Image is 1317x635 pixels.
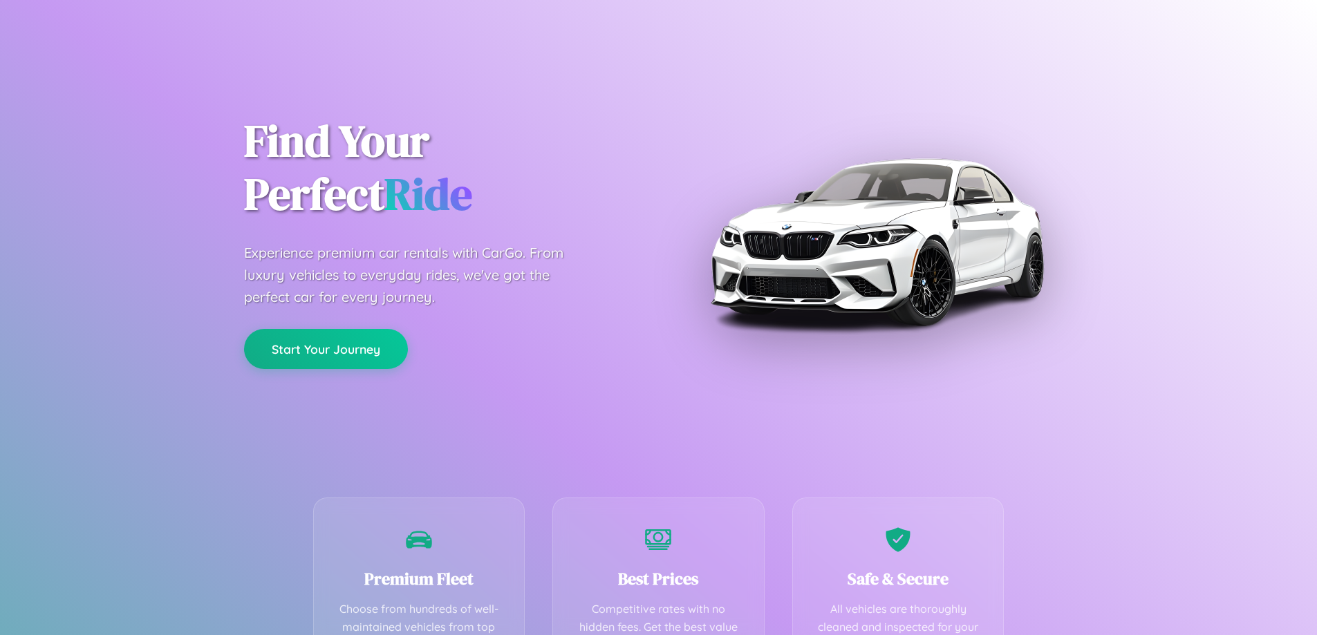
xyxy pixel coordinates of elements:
[335,567,504,590] h3: Premium Fleet
[704,69,1049,415] img: Premium BMW car rental vehicle
[244,329,408,369] button: Start Your Journey
[384,164,472,224] span: Ride
[814,567,983,590] h3: Safe & Secure
[244,242,590,308] p: Experience premium car rentals with CarGo. From luxury vehicles to everyday rides, we've got the ...
[574,567,743,590] h3: Best Prices
[244,115,638,221] h1: Find Your Perfect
